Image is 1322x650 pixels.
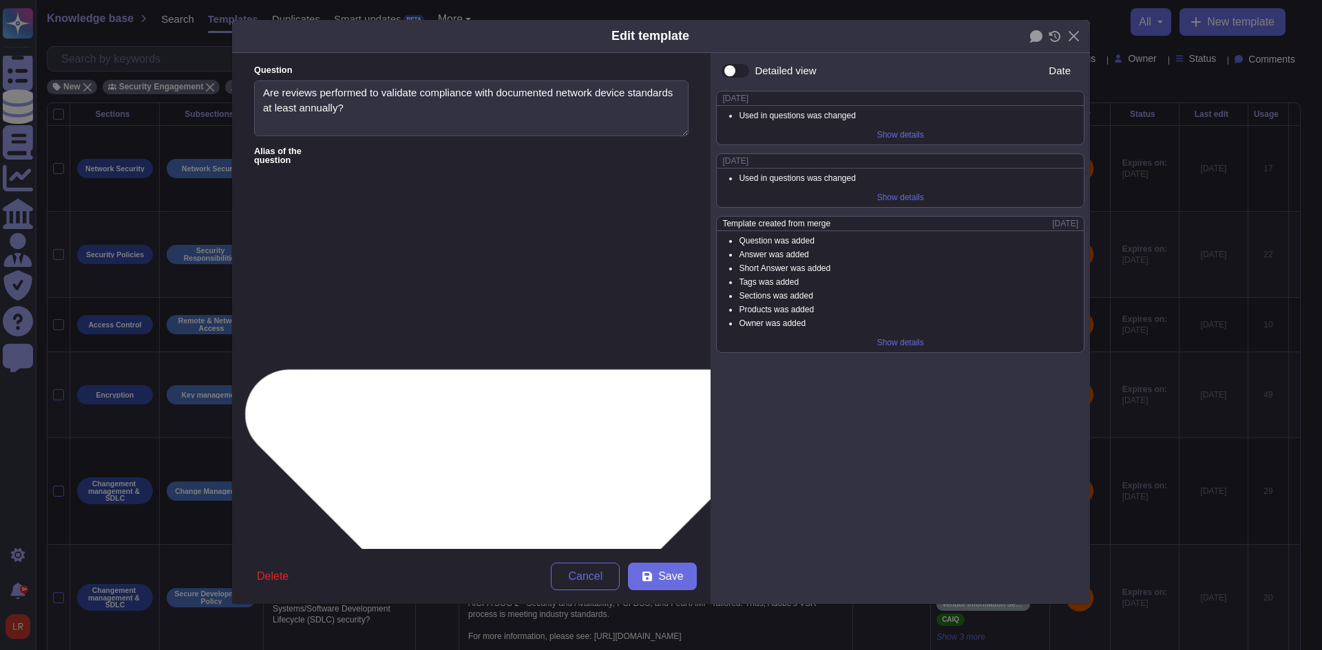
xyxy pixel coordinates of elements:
li: Short Answer was added [739,264,1078,272]
li: Owner was added [739,319,1078,327]
li: Used in questions was changed [739,174,1078,182]
textarea: Are reviews performed to validate compliance with documented network device standards at least an... [254,80,689,137]
div: Show details [872,125,930,144]
li: Sections was added [739,292,1078,300]
li: Tags was added [739,278,1078,286]
div: Show details [872,333,930,352]
li: Products was added [739,305,1078,314]
button: Close [1063,25,1084,47]
div: Date [1047,65,1071,76]
span: [DATE] [722,94,748,102]
span: Delete [257,571,288,582]
div: Edit template [611,27,689,45]
li: Question was added [739,237,1078,245]
span: [DATE] [1052,219,1078,228]
li: Used in questions was changed [739,111,1078,120]
span: [DATE] [722,157,748,165]
button: Cancel [551,563,620,590]
div: Show details [872,188,930,207]
label: Question [254,66,689,75]
span: Save [658,571,683,582]
span: Cancel [569,571,603,582]
li: Answer was added [739,250,1078,259]
span: Template created from merge [722,219,830,228]
button: Save [628,563,697,590]
button: Delete [246,563,300,590]
div: Detailed view [755,65,816,76]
